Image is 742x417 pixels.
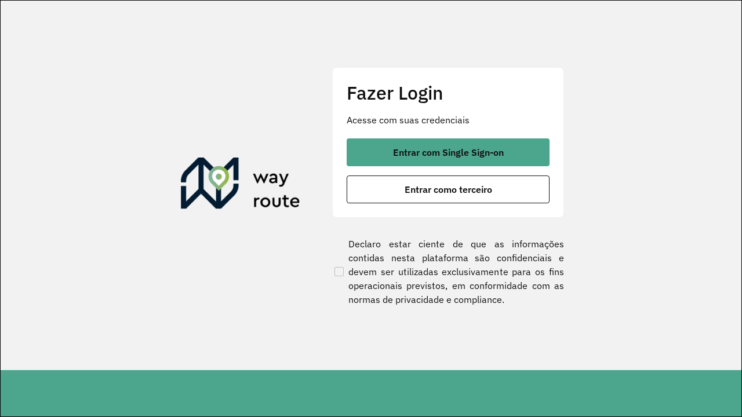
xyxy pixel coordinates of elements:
p: Acesse com suas credenciais [347,113,550,127]
h2: Fazer Login [347,82,550,104]
button: button [347,175,550,203]
button: button [347,138,550,166]
img: Roteirizador AmbevTech [181,158,300,213]
span: Entrar como terceiro [405,185,492,194]
label: Declaro estar ciente de que as informações contidas nesta plataforma são confidenciais e devem se... [332,237,564,306]
span: Entrar com Single Sign-on [393,148,504,157]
